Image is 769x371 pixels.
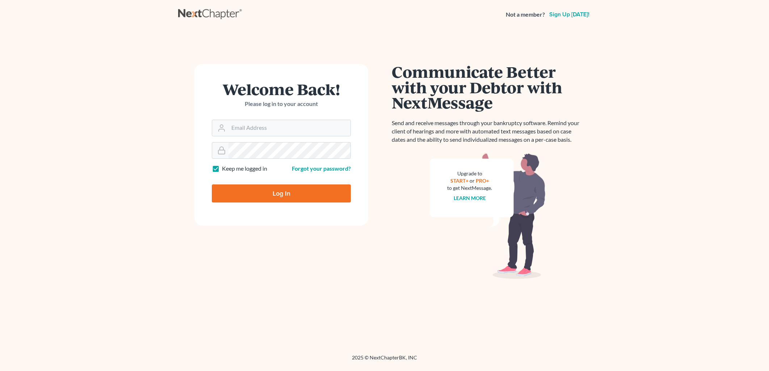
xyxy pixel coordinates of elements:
[212,100,351,108] p: Please log in to your account
[212,184,351,202] input: Log In
[430,153,546,279] img: nextmessage_bg-59042aed3d76b12b5cd301f8e5b87938c9018125f34e5fa2b7a6b67550977c72.svg
[178,354,591,367] div: 2025 © NextChapterBK, INC
[392,64,584,110] h1: Communicate Better with your Debtor with NextMessage
[212,81,351,97] h1: Welcome Back!
[506,10,545,19] strong: Not a member?
[548,12,591,17] a: Sign up [DATE]!
[228,120,350,136] input: Email Address
[292,165,351,172] a: Forgot your password?
[476,178,489,184] a: PRO+
[447,170,492,177] div: Upgrade to
[222,165,267,173] label: Keep me logged in
[454,195,486,201] a: Learn more
[392,119,584,144] p: Send and receive messages through your bankruptcy software. Remind your client of hearings and mo...
[450,178,468,184] a: START+
[470,178,475,184] span: or
[447,184,492,192] div: to get NextMessage.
